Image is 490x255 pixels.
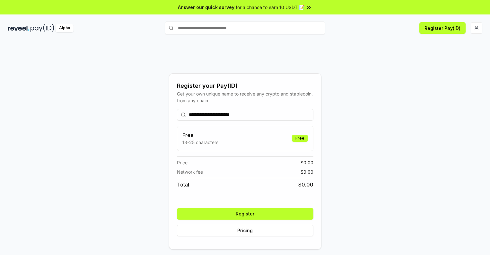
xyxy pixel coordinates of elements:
[292,135,308,142] div: Free
[8,24,29,32] img: reveel_dark
[177,90,313,104] div: Get your own unique name to receive any crypto and stablecoin, from any chain
[182,139,218,146] p: 13-25 characters
[178,4,234,11] span: Answer our quick survey
[301,168,313,175] span: $ 0.00
[236,4,304,11] span: for a chance to earn 10 USDT 📝
[177,181,189,188] span: Total
[419,22,466,34] button: Register Pay(ID)
[177,159,188,166] span: Price
[56,24,74,32] div: Alpha
[301,159,313,166] span: $ 0.00
[177,168,203,175] span: Network fee
[177,208,313,220] button: Register
[177,81,313,90] div: Register your Pay(ID)
[31,24,54,32] img: pay_id
[182,131,218,139] h3: Free
[298,181,313,188] span: $ 0.00
[177,225,313,236] button: Pricing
